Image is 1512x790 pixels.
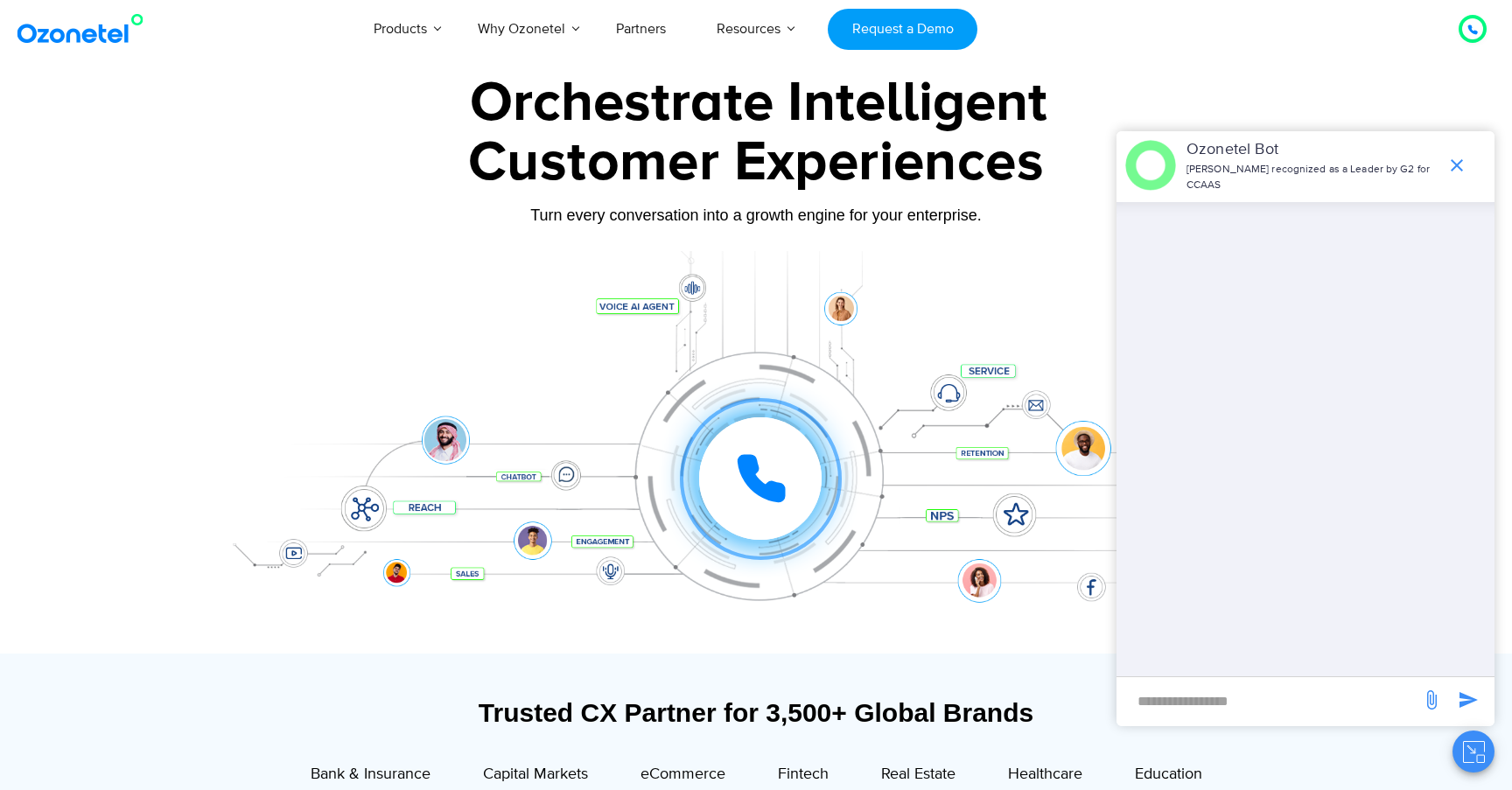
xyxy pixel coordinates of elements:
[1452,731,1494,773] button: Close chat
[209,206,1303,225] div: Turn every conversation into a growth engine for your enterprise.
[1125,686,1412,717] div: new-msg-input
[1186,138,1438,162] p: Ozonetel Bot
[483,765,588,784] span: Capital Markets
[881,765,955,784] span: Real Estate
[213,75,1303,131] div: Orchestrate Intelligent
[311,765,430,784] span: Bank & Insurance
[218,697,1294,728] div: Trusted CX Partner for 3,500+ Global Brands
[209,121,1303,205] div: Customer Experiences
[1439,148,1474,183] span: end chat or minimize
[778,765,829,784] span: Fintech
[640,765,725,784] span: eCommerce
[1135,765,1202,784] span: Education
[1125,140,1176,191] img: header
[828,9,977,50] a: Request a Demo
[1186,162,1438,193] p: [PERSON_NAME] recognized as a Leader by G2 for CCAAS
[1008,765,1082,784] span: Healthcare
[1451,682,1486,717] span: send message
[1414,682,1449,717] span: send message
